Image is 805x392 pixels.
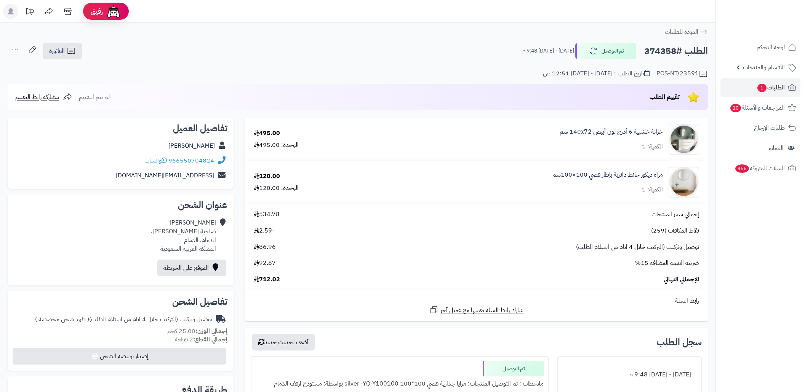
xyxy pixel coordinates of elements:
[14,297,227,306] h2: تفاصيل الشحن
[642,142,663,151] div: الكمية: 1
[483,361,544,376] div: تم التوصيل
[743,62,785,73] span: الأقسام والمنتجات
[720,139,800,157] a: العملاء
[757,42,785,53] span: لوحة التحكم
[754,123,785,133] span: طلبات الإرجاع
[429,305,523,315] a: شارك رابط السلة نفسها مع عميل آخر
[562,367,697,382] div: [DATE] - [DATE] 9:48 م
[168,156,214,165] a: 966550704824
[144,156,167,165] a: واتساب
[49,46,65,56] span: الفاتورة
[665,27,708,37] a: العودة للطلبات
[753,21,798,37] img: logo-2.png
[651,226,699,235] span: نقاط المكافآت (259)
[168,141,215,150] a: [PERSON_NAME]
[522,47,574,55] small: [DATE] - [DATE] 9:48 م
[642,185,663,194] div: الكمية: 1
[254,172,280,181] div: 120.00
[735,164,749,173] span: 356
[20,4,39,21] a: تحديثات المنصة
[43,43,82,59] a: الفاتورة
[720,78,800,97] a: الطلبات1
[195,327,227,336] strong: إجمالي الوزن:
[256,376,544,391] div: ملاحظات : تم التوصيل المنتجات: مرايا جدارية فضي 100*100 silver -YQ-Y100100 بواسطة: مستودع ارفف ال...
[254,226,274,235] span: -2.59
[35,315,89,324] span: ( طرق شحن مخصصة )
[35,315,212,324] div: توصيل وتركيب (التركيب خلال 4 ايام من استلام الطلب)
[664,275,699,284] span: الإجمالي النهائي
[669,124,699,155] img: 1746709299-1702541934053-68567865785768-1000x1000-90x90.jpg
[730,102,785,113] span: المراجعات والأسئلة
[720,99,800,117] a: المراجعات والأسئلة10
[757,84,767,92] span: 1
[248,296,705,305] div: رابط السلة
[14,201,227,210] h2: عنوان الشحن
[644,43,708,59] h2: الطلب #374358
[735,163,785,174] span: السلات المتروكة
[106,4,121,19] img: ai-face.png
[254,141,299,150] div: الوحدة: 495.00
[635,259,699,268] span: ضريبة القيمة المضافة 15%
[79,92,110,102] span: لم يتم التقييم
[13,348,226,365] button: إصدار بوليصة الشحن
[720,159,800,177] a: السلات المتروكة356
[440,306,523,315] span: شارك رابط السلة نفسها مع عميل آخر
[15,92,72,102] a: مشاركة رابط التقييم
[254,129,280,138] div: 495.00
[175,335,227,344] small: 2 قطعة
[650,92,680,102] span: تقييم الطلب
[15,92,59,102] span: مشاركة رابط التقييم
[720,119,800,137] a: طلبات الإرجاع
[254,259,276,268] span: 92.87
[116,171,214,180] a: [EMAIL_ADDRESS][DOMAIN_NAME]
[665,27,698,37] span: العودة للطلبات
[656,338,702,347] h3: سجل الطلب
[254,210,280,219] span: 534.78
[193,335,227,344] strong: إجمالي القطع:
[757,82,785,93] span: الطلبات
[254,275,280,284] span: 712.02
[656,69,708,78] div: POS-NT/23591
[254,184,299,193] div: الوحدة: 120.00
[151,218,216,253] div: [PERSON_NAME] ضاحية [PERSON_NAME]، الدمام، الدمام المملكة العربية السعودية
[575,43,636,59] button: تم التوصيل
[720,38,800,56] a: لوحة التحكم
[669,167,699,198] img: 1753785297-1-90x90.jpg
[552,171,663,179] a: مرآة ديكور حائط دائرية بإطار فضي 100×100سم
[730,104,741,112] span: 10
[651,210,699,219] span: إجمالي سعر المنتجات
[560,127,663,136] a: خزانة خشبية 6 أدرج لون أبيض 140x72 سم
[91,7,103,16] span: رفيق
[252,334,315,351] button: أضف تحديث جديد
[769,143,784,153] span: العملاء
[254,243,276,252] span: 86.96
[167,327,227,336] small: 25.00 كجم
[157,260,226,276] a: الموقع على الخريطة
[576,243,699,252] span: توصيل وتركيب (التركيب خلال 4 ايام من استلام الطلب)
[14,124,227,133] h2: تفاصيل العميل
[543,69,650,78] div: تاريخ الطلب : [DATE] - [DATE] 12:51 ص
